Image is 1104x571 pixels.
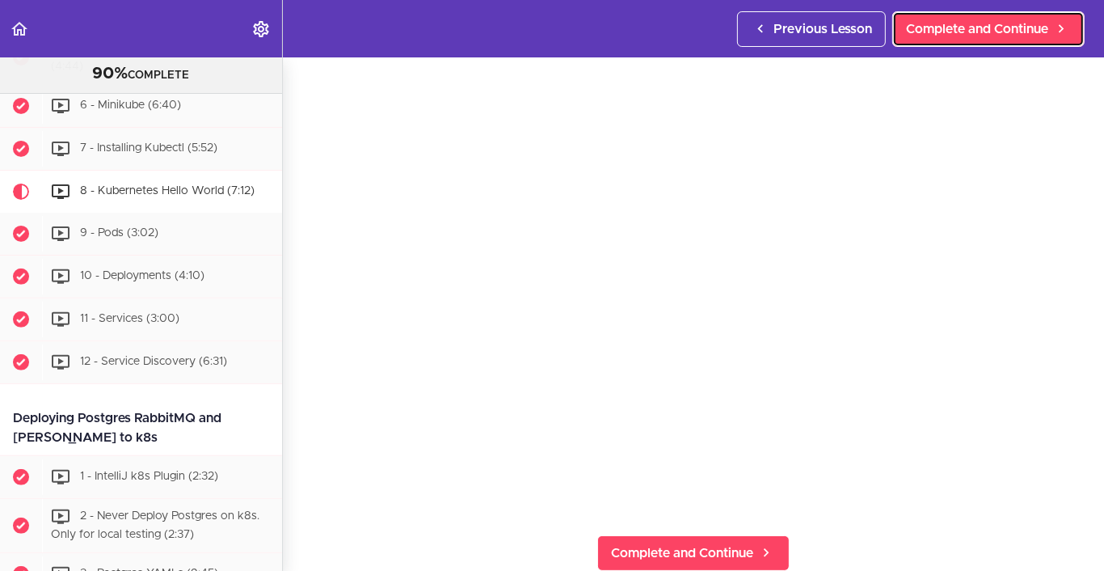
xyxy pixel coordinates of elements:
[80,142,217,154] span: 7 - Installing Kubectl (5:52)
[20,64,262,85] div: COMPLETE
[80,99,181,111] span: 6 - Minikube (6:40)
[315,83,1072,510] iframe: Video Player
[80,185,255,197] span: 8 - Kubernetes Hello World (7:12)
[251,19,271,39] svg: Settings Menu
[80,270,204,281] span: 10 - Deployments (4:10)
[80,356,227,367] span: 12 - Service Discovery (6:31)
[80,471,218,482] span: 1 - IntelliJ k8s Plugin (2:32)
[80,227,158,239] span: 9 - Pods (3:02)
[737,11,886,47] a: Previous Lesson
[892,11,1085,47] a: Complete and Continue
[80,313,179,324] span: 11 - Services (3:00)
[93,66,129,82] span: 90%
[51,510,259,540] span: 2 - Never Deploy Postgres on k8s. Only for local testing (2:37)
[906,19,1048,39] span: Complete and Continue
[611,544,753,563] span: Complete and Continue
[773,19,872,39] span: Previous Lesson
[10,19,29,39] svg: Back to course curriculum
[597,535,790,571] a: Complete and Continue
